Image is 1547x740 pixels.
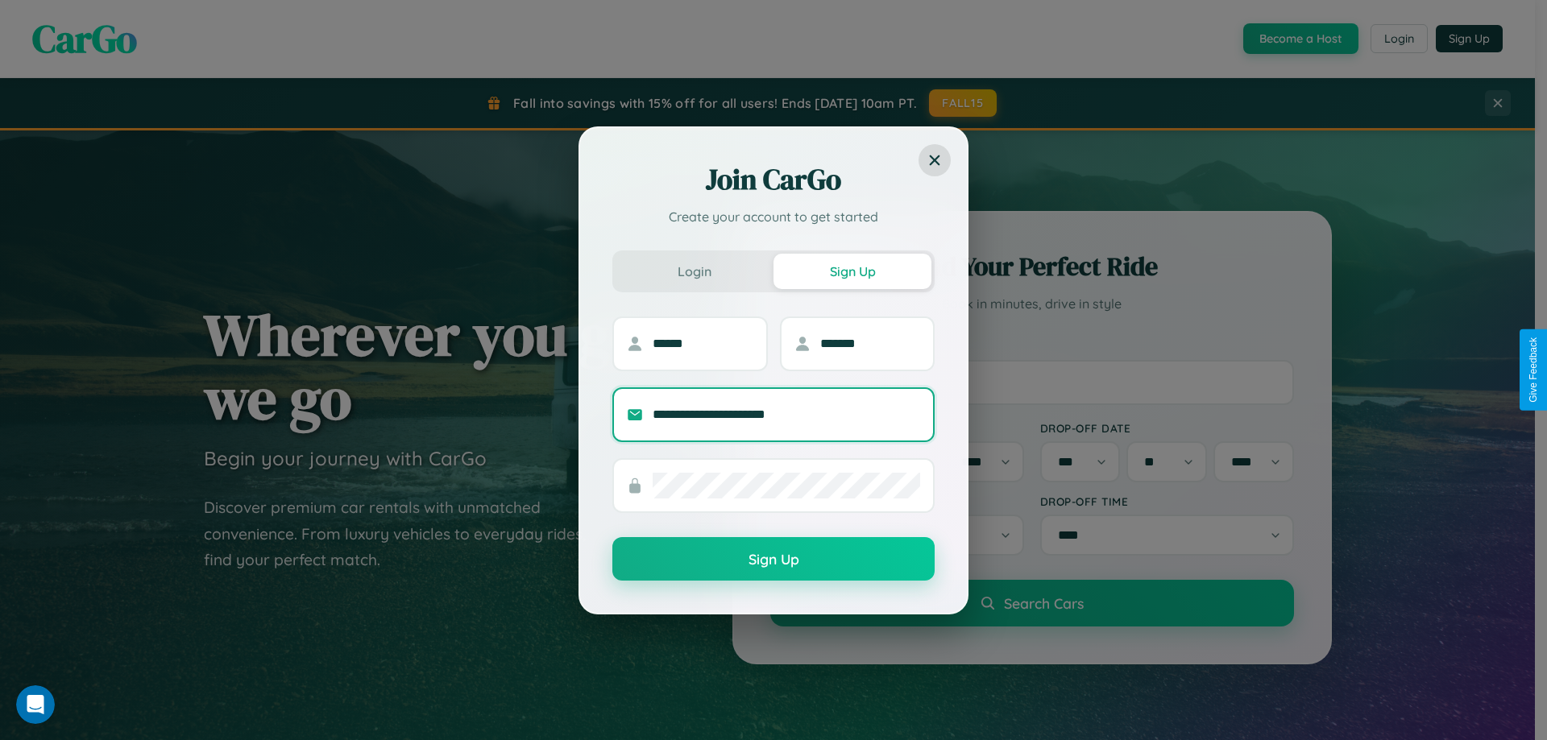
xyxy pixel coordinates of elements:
iframe: Intercom live chat [16,685,55,724]
button: Sign Up [773,254,931,289]
h2: Join CarGo [612,160,935,199]
button: Login [616,254,773,289]
p: Create your account to get started [612,207,935,226]
div: Give Feedback [1528,337,1539,403]
button: Sign Up [612,537,935,581]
